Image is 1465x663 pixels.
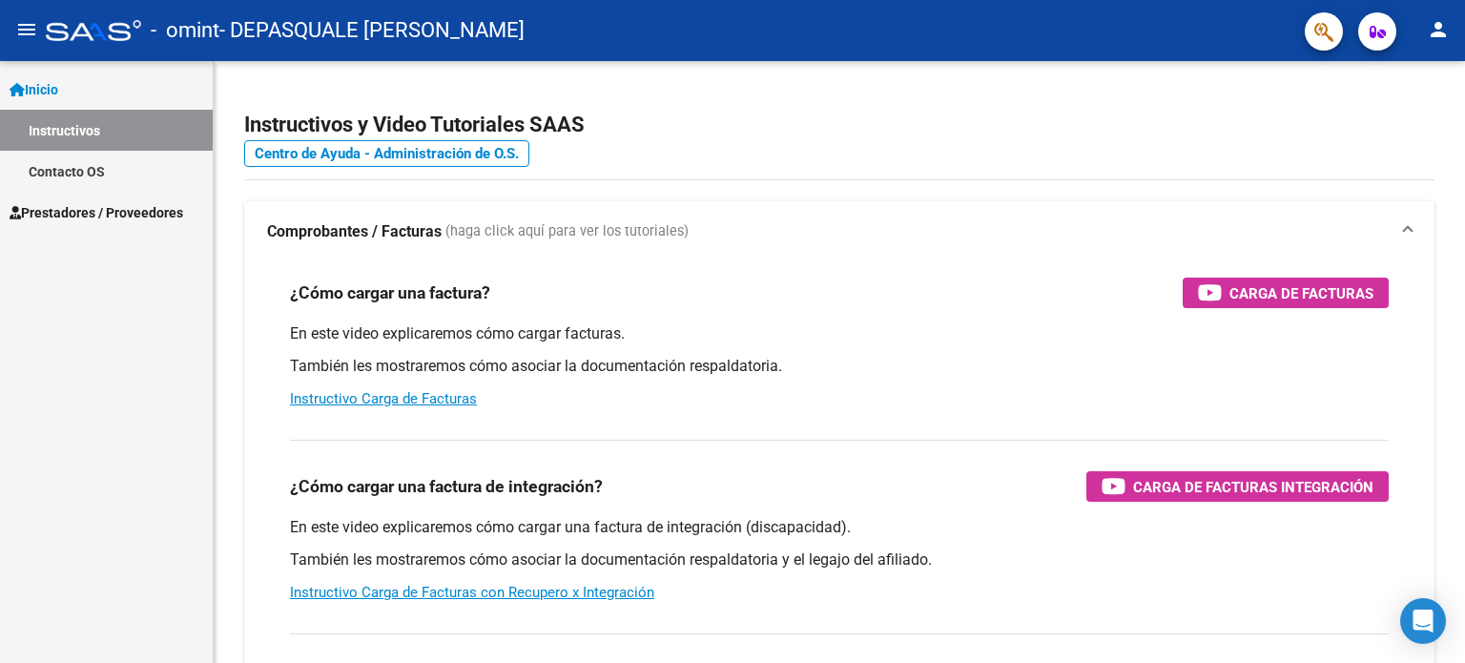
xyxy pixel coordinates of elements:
a: Centro de Ayuda - Administración de O.S. [244,140,529,167]
h3: ¿Cómo cargar una factura? [290,280,490,306]
mat-icon: person [1427,18,1450,41]
h2: Instructivos y Video Tutoriales SAAS [244,107,1434,143]
span: Prestadores / Proveedores [10,202,183,223]
span: Carga de Facturas Integración [1133,475,1373,499]
p: También les mostraremos cómo asociar la documentación respaldatoria y el legajo del afiliado. [290,549,1389,570]
p: En este video explicaremos cómo cargar facturas. [290,323,1389,344]
div: Open Intercom Messenger [1400,598,1446,644]
mat-icon: menu [15,18,38,41]
p: También les mostraremos cómo asociar la documentación respaldatoria. [290,356,1389,377]
button: Carga de Facturas [1183,278,1389,308]
span: - DEPASQUALE [PERSON_NAME] [219,10,525,52]
span: (haga click aquí para ver los tutoriales) [445,221,689,242]
span: Inicio [10,79,58,100]
span: - omint [151,10,219,52]
p: En este video explicaremos cómo cargar una factura de integración (discapacidad). [290,517,1389,538]
h3: ¿Cómo cargar una factura de integración? [290,473,603,500]
mat-expansion-panel-header: Comprobantes / Facturas (haga click aquí para ver los tutoriales) [244,201,1434,262]
strong: Comprobantes / Facturas [267,221,442,242]
button: Carga de Facturas Integración [1086,471,1389,502]
a: Instructivo Carga de Facturas [290,390,477,407]
span: Carga de Facturas [1229,281,1373,305]
a: Instructivo Carga de Facturas con Recupero x Integración [290,584,654,601]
